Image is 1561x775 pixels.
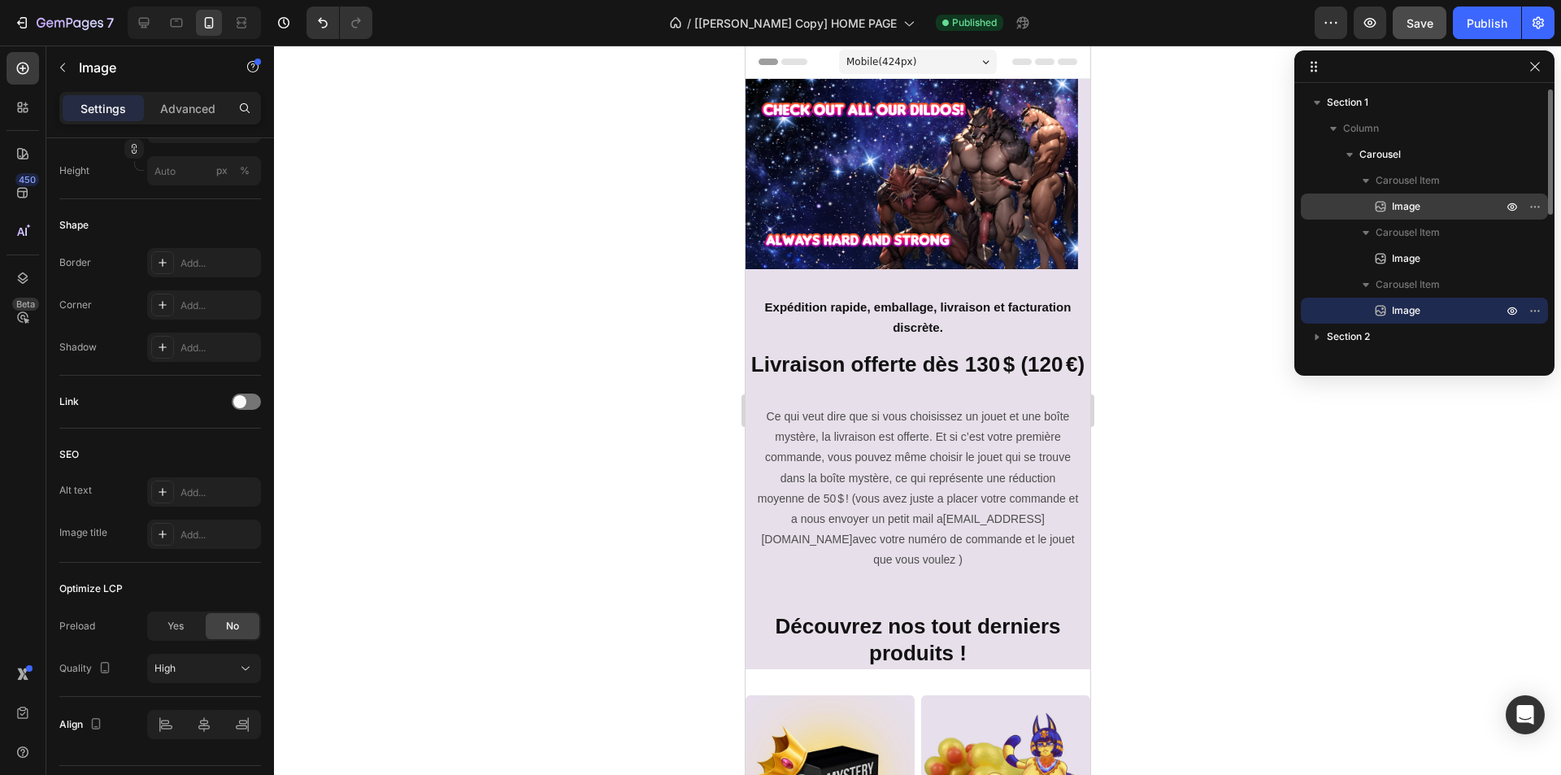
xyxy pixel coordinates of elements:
span: Section 3 [1327,355,1371,371]
div: % [240,163,250,178]
div: Align [59,714,106,736]
span: Carousel Item [1376,172,1440,189]
label: Height [59,163,89,178]
span: Carousel [1359,146,1401,163]
span: Column [1343,120,1379,137]
div: Add... [180,528,257,542]
span: High [154,662,176,674]
p: Settings [80,100,126,117]
span: Image [1392,250,1420,267]
div: Link [59,394,79,409]
span: Published [952,15,997,30]
iframe: To enrich screen reader interactions, please activate Accessibility in Grammarly extension settings [746,46,1090,775]
span: [[PERSON_NAME] Copy] HOME PAGE [694,15,897,32]
span: Yes [167,619,184,633]
span: No [226,619,239,633]
div: Optimize LCP [59,581,123,596]
div: Open Intercom Messenger [1506,695,1545,734]
div: Add... [180,256,257,271]
div: SEO [59,447,79,462]
div: Add... [180,298,257,313]
div: Border [59,255,91,270]
span: Section 2 [1327,329,1370,345]
div: Preload [59,619,95,633]
span: Carousel Item [1376,224,1440,241]
div: Publish [1467,15,1507,32]
p: Image [79,58,217,77]
div: 450 [15,173,39,186]
span: Save [1407,16,1433,30]
div: Beta [12,298,39,311]
div: px [216,163,228,178]
p: Advanced [160,100,215,117]
div: Shadow [59,340,97,355]
p: 7 [107,13,114,33]
button: Publish [1453,7,1521,39]
div: Corner [59,298,92,312]
div: Add... [180,485,257,500]
button: Save [1393,7,1446,39]
button: High [147,654,261,683]
input: px% [147,156,261,185]
span: Image [1392,303,1420,319]
span: Section 1 [1327,94,1368,111]
div: Undo/Redo [307,7,372,39]
span: Image [1392,198,1420,215]
button: % [212,161,232,181]
span: Carousel Item [1376,276,1440,293]
div: Image title [59,525,107,540]
button: px [235,161,254,181]
div: Shape [59,218,89,233]
div: Add... [180,341,257,355]
span: / [687,15,691,32]
div: Alt text [59,483,92,498]
button: 7 [7,7,121,39]
div: Quality [59,658,115,680]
